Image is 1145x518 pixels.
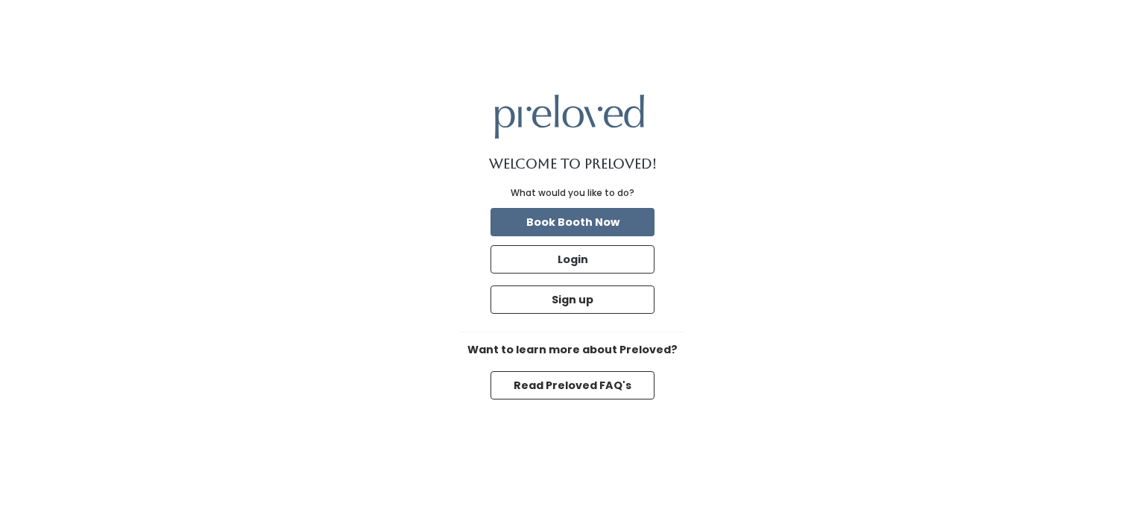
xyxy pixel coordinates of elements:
button: Sign up [491,285,654,314]
button: Login [491,245,654,274]
h6: Want to learn more about Preloved? [461,344,684,356]
h1: Welcome to Preloved! [489,157,657,171]
button: Read Preloved FAQ's [491,371,654,399]
img: preloved logo [495,95,644,139]
a: Login [488,242,657,277]
div: What would you like to do? [511,186,634,200]
a: Sign up [488,282,657,317]
button: Book Booth Now [491,208,654,236]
